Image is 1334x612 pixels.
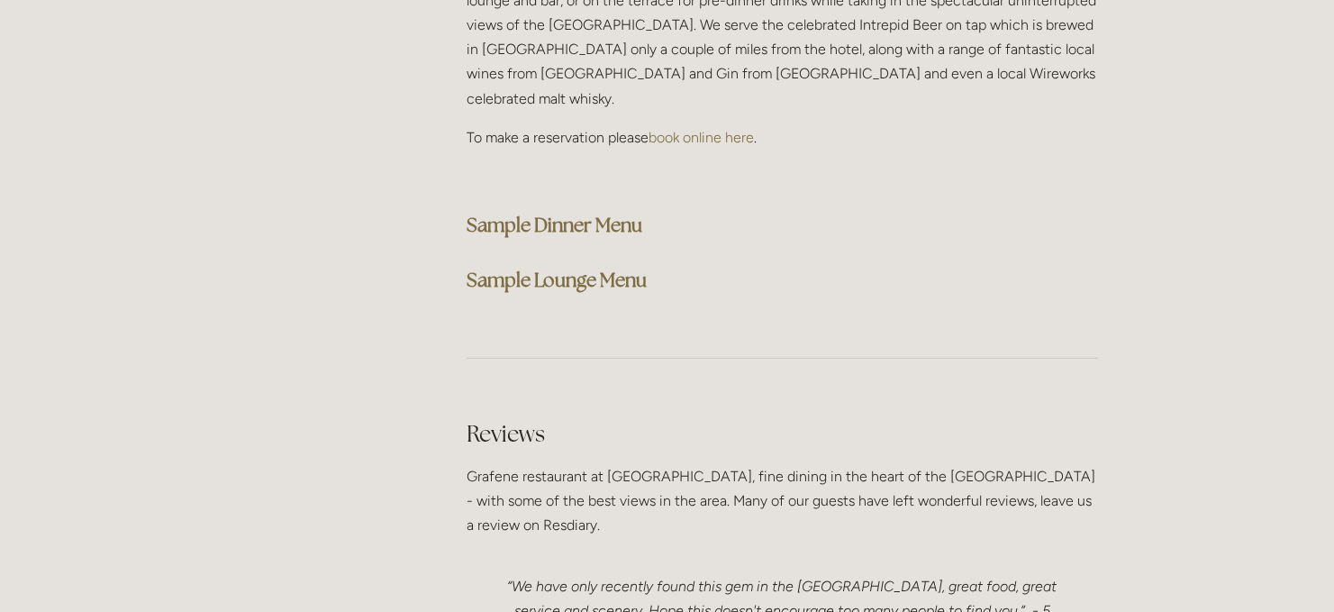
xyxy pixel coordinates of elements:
p: To make a reservation please . [467,125,1098,150]
p: Grafene restaurant at [GEOGRAPHIC_DATA], fine dining in the heart of the [GEOGRAPHIC_DATA] - with... [467,464,1098,538]
a: Sample Dinner Menu [467,213,642,237]
a: Sample Lounge Menu [467,268,647,292]
a: book online here [649,129,754,146]
h2: Reviews [467,418,1098,450]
